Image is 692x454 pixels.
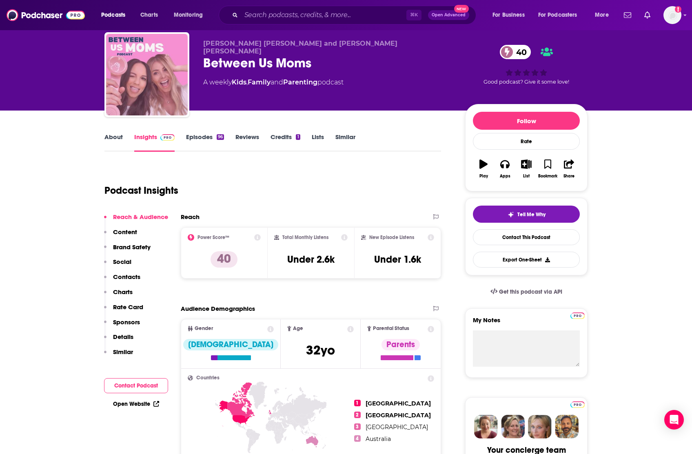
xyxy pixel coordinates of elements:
div: Open Intercom Messenger [664,410,684,430]
div: 96 [217,134,224,140]
span: 40 [508,45,531,59]
div: Parents [381,339,420,350]
img: tell me why sparkle [508,211,514,218]
button: Details [104,333,133,348]
button: Show profile menu [663,6,681,24]
span: 2 [354,412,361,418]
button: Export One-Sheet [473,252,580,268]
a: Parenting [283,78,317,86]
div: [DEMOGRAPHIC_DATA] [183,339,278,350]
span: Good podcast? Give it some love! [484,79,569,85]
button: tell me why sparkleTell Me Why [473,206,580,223]
img: Between Us Moms [106,34,188,115]
a: 40 [500,45,531,59]
span: , [246,78,248,86]
span: For Business [492,9,525,21]
button: open menu [487,9,535,22]
span: Parental Status [373,326,409,331]
h1: Podcast Insights [104,184,178,197]
button: Charts [104,288,133,303]
h2: Total Monthly Listens [282,235,328,240]
p: Charts [113,288,133,296]
div: 40Good podcast? Give it some love! [465,40,588,90]
a: Get this podcast via API [484,282,569,302]
div: 1 [296,134,300,140]
span: ⌘ K [406,10,421,20]
button: Social [104,258,131,273]
h2: Audience Demographics [181,305,255,312]
h2: Power Score™ [197,235,229,240]
div: Bookmark [538,174,557,179]
button: Apps [494,154,515,184]
button: Reach & Audience [104,213,168,228]
img: Barbara Profile [501,415,525,438]
span: [GEOGRAPHIC_DATA] [366,400,431,407]
div: Search podcasts, credits, & more... [226,6,484,24]
p: Social [113,258,131,266]
span: For Podcasters [538,9,577,21]
a: Show notifications dropdown [641,8,654,22]
h2: Reach [181,213,200,221]
p: Brand Safety [113,243,151,251]
p: Contacts [113,273,140,281]
a: Credits1 [271,133,300,152]
div: A weekly podcast [203,78,344,87]
button: Contacts [104,273,140,288]
button: open menu [168,9,213,22]
img: Jules Profile [528,415,552,438]
button: Play [473,154,494,184]
span: Logged in as gracemyron [663,6,681,24]
p: Rate Card [113,303,143,311]
div: Share [563,174,574,179]
a: Family [248,78,271,86]
img: User Profile [663,6,681,24]
span: New [454,5,469,13]
img: Podchaser Pro [570,312,585,319]
button: open menu [95,9,136,22]
h3: Under 1.6k [374,253,421,266]
p: Similar [113,348,133,356]
img: Podchaser - Follow, Share and Rate Podcasts [7,7,85,23]
a: Pro website [570,311,585,319]
h2: New Episode Listens [369,235,414,240]
button: Open AdvancedNew [428,10,469,20]
button: Contact Podcast [104,378,168,393]
span: Age [293,326,303,331]
a: Kids [232,78,246,86]
p: Details [113,333,133,341]
span: Gender [195,326,213,331]
button: open menu [589,9,619,22]
button: List [516,154,537,184]
a: Episodes96 [186,133,224,152]
a: Lists [312,133,324,152]
span: 32 yo [306,342,335,358]
div: Play [479,174,488,179]
span: More [595,9,609,21]
p: Content [113,228,137,236]
span: and [271,78,283,86]
button: Similar [104,348,133,363]
span: Charts [140,9,158,21]
span: Australia [366,435,391,443]
span: Podcasts [101,9,125,21]
span: Countries [196,375,220,381]
a: Similar [335,133,355,152]
div: Apps [500,174,510,179]
a: Open Website [113,401,159,407]
button: Bookmark [537,154,558,184]
img: Jon Profile [555,415,579,438]
input: Search podcasts, credits, & more... [241,9,406,22]
img: Podchaser Pro [160,134,175,141]
button: Share [559,154,580,184]
a: InsightsPodchaser Pro [134,133,175,152]
span: 1 [354,400,361,406]
a: Pro website [570,400,585,408]
button: Brand Safety [104,243,151,258]
p: Sponsors [113,318,140,326]
span: [PERSON_NAME] [PERSON_NAME] and [PERSON_NAME] [PERSON_NAME] [203,40,397,55]
label: My Notes [473,316,580,330]
img: Podchaser Pro [570,401,585,408]
span: Open Advanced [432,13,466,17]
